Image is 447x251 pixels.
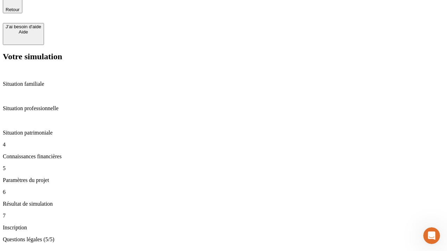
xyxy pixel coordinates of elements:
[3,153,444,160] p: Connaissances financières
[3,189,444,195] p: 6
[6,7,20,12] span: Retour
[3,225,444,231] p: Inscription
[3,201,444,207] p: Résultat de simulation
[3,177,444,183] p: Paramètres du projet
[6,29,41,35] div: Aide
[3,23,44,45] button: J’ai besoin d'aideAide
[3,81,444,87] p: Situation familiale
[3,130,444,136] p: Situation patrimoniale
[6,24,41,29] div: J’ai besoin d'aide
[3,52,444,61] h2: Votre simulation
[3,165,444,172] p: 5
[3,236,444,243] p: Questions légales (5/5)
[3,213,444,219] p: 7
[3,105,444,112] p: Situation professionnelle
[423,227,440,244] iframe: Intercom live chat
[3,142,444,148] p: 4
